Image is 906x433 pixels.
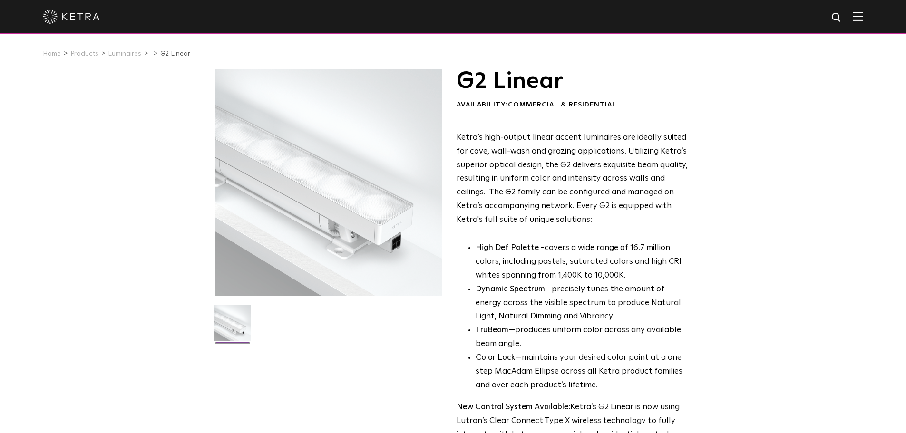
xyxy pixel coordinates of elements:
li: —maintains your desired color point at a one step MacAdam Ellipse across all Ketra product famili... [476,351,688,393]
p: covers a wide range of 16.7 million colors, including pastels, saturated colors and high CRI whit... [476,241,688,283]
p: Ketra’s high-output linear accent luminaires are ideally suited for cove, wall-wash and grazing a... [457,131,688,227]
a: G2 Linear [160,50,190,57]
li: —precisely tunes the amount of energy across the visible spectrum to produce Natural Light, Natur... [476,283,688,324]
img: Hamburger%20Nav.svg [853,12,863,21]
strong: New Control System Available: [457,403,570,411]
img: ketra-logo-2019-white [43,10,100,24]
span: Commercial & Residential [508,101,616,108]
a: Products [70,50,98,57]
div: Availability: [457,100,688,110]
li: —produces uniform color across any available beam angle. [476,324,688,351]
strong: High Def Palette - [476,244,545,252]
strong: Dynamic Spectrum [476,285,545,293]
strong: TruBeam [476,326,508,334]
strong: Color Lock [476,354,515,362]
a: Home [43,50,61,57]
img: G2-Linear-2021-Web-Square [214,305,251,348]
h1: G2 Linear [457,69,688,93]
img: search icon [831,12,843,24]
a: Luminaires [108,50,141,57]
